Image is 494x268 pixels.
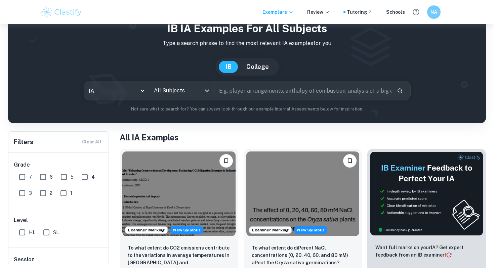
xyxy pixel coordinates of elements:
[40,5,83,19] img: Clastify logo
[170,226,203,234] span: New Syllabus
[29,229,35,236] span: HL
[294,226,327,234] div: Starting from the May 2026 session, the ESS IA requirements have changed. We created this exempla...
[125,227,167,233] span: Examiner Marking
[50,173,53,181] span: 6
[249,227,291,233] span: Examiner Marking
[71,173,74,181] span: 5
[14,137,33,147] h6: Filters
[294,226,327,234] span: New Syllabus
[252,244,354,266] p: To what extent do diPerent NaCl concentrations (0, 20, 40, 60, and 80 mM) aPect the Oryza sativa ...
[170,226,203,234] div: Starting from the May 2026 session, the ESS IA requirements have changed. We created this exempla...
[13,106,481,113] p: Not sure what to search for? You can always look through our example Internal Assessments below f...
[427,5,441,19] button: NA
[219,61,238,73] button: IB
[128,244,230,267] p: To what extent do CO2 emissions contribute to the variations in average temperatures in Indonesia...
[91,173,95,181] span: 4
[386,8,405,16] a: Schools
[122,151,236,236] img: ESS IA example thumbnail: To what extent do CO2 emissions contribu
[29,189,32,197] span: 3
[246,151,360,236] img: ESS IA example thumbnail: To what extent do diPerent NaCl concentr
[70,189,72,197] span: 1
[14,161,104,169] h6: Grade
[120,131,486,143] h1: All IA Examples
[307,8,330,16] p: Review
[446,252,452,258] span: 🎯
[347,8,373,16] a: Tutoring
[50,189,52,197] span: 2
[84,81,149,100] div: IA
[13,20,481,37] h1: IB IA examples for all subjects
[53,229,59,236] span: SL
[410,6,422,18] button: Help and Feedback
[214,81,392,100] input: E.g. player arrangements, enthalpy of combustion, analysis of a big city...
[343,154,357,168] button: Bookmark
[240,61,276,73] button: College
[430,8,438,16] h6: NA
[14,216,104,224] h6: Level
[375,244,478,259] p: Want full marks on your IA ? Get expert feedback from an IB examiner!
[13,39,481,47] p: Type a search phrase to find the most relevant IA examples for you
[370,151,483,236] img: Thumbnail
[262,8,294,16] p: Exemplars
[219,154,233,168] button: Bookmark
[394,85,406,96] button: Search
[202,86,212,95] button: Open
[29,173,32,181] span: 7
